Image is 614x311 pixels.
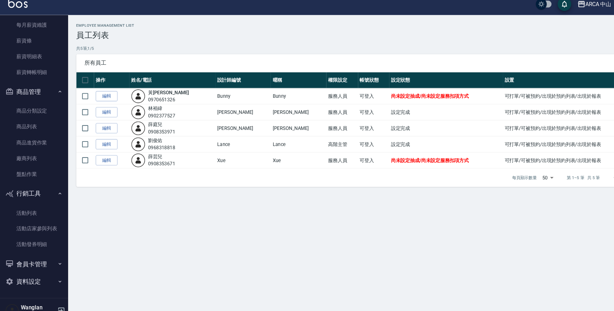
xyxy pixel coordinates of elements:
td: Lance [255,135,308,150]
a: 每月薪資維護 [3,23,62,38]
div: 0902377527 [140,112,165,119]
td: 服務人員 [308,150,337,165]
span: 尚未設定抽成/尚未設定服務扣項方式 [369,95,442,100]
td: 設定完成 [367,105,475,120]
img: Person [5,293,18,306]
a: 薛庭兒 [140,121,153,126]
button: 資料設定 [3,264,62,280]
td: 服務人員 [308,105,337,120]
p: 高階主管 [20,300,52,306]
td: Bunny [255,90,308,105]
th: 權限設定 [308,75,337,90]
img: user-login-man-human-body-mobile-person-512.png [124,151,137,164]
a: 廠商列表 [3,149,62,163]
td: [PERSON_NAME] [203,105,255,120]
th: 姓名/電話 [122,75,203,90]
th: 設定狀態 [367,75,475,90]
a: 盤點作業 [3,163,62,178]
td: 服務人員 [308,120,337,135]
span: 尚未設定抽成/尚未設定服務扣項方式 [369,155,442,160]
td: Xue [203,150,255,165]
td: 可登入 [338,150,367,165]
p: 第 1–5 筆 共 5 筆 [535,171,566,177]
td: 可登入 [338,105,367,120]
td: 高階主管 [308,135,337,150]
td: 可登入 [338,120,367,135]
td: [PERSON_NAME] [255,105,308,120]
th: 帳號狀態 [338,75,367,90]
h5: WangIan [20,293,52,300]
img: user-login-man-human-body-mobile-person-512.png [124,121,137,134]
td: 可打單/可被預約/出現於預約列表/出現於報表 [475,135,607,150]
td: [PERSON_NAME] [255,120,308,135]
img: user-login-man-human-body-mobile-person-512.png [124,105,137,119]
a: 活動店家參與列表 [3,215,62,230]
td: 可打單/可被預約/出現於預約列表/出現於報表 [475,105,607,120]
a: 編輯 [90,138,111,148]
td: 可打單/可被預約/出現於預約列表/出現於報表 [475,150,607,165]
button: 行銷工具 [3,181,62,197]
td: 設定完成 [367,120,475,135]
a: 編輯 [90,107,111,117]
td: 服務人員 [308,90,337,105]
p: 共 5 筆, 1 / 5 [72,49,606,55]
a: 商品分類設定 [3,104,62,119]
a: 商品列表 [3,119,62,133]
a: 黃[PERSON_NAME] [140,91,178,96]
a: 薪資條 [3,38,62,52]
img: Logo [8,6,26,14]
a: 新增 [586,30,606,42]
button: save [526,4,539,17]
span: 所有員工 [80,63,599,69]
a: 編輯 [90,92,111,102]
div: ARCA 中山 [552,6,577,14]
button: 登出 [582,5,606,16]
td: 可登入 [338,135,367,150]
td: 可登入 [338,90,367,105]
a: 薛芸兒 [140,151,153,157]
th: 設計師編號 [203,75,255,90]
p: 每頁顯示數量 [483,171,506,177]
h2: Employee Management List [72,28,127,32]
button: ARCA 中山 [542,4,579,17]
td: 可打單/可被預約/出現於預約列表/出現於報表 [475,120,607,135]
button: 商品管理 [3,85,62,102]
td: Lance [203,135,255,150]
a: 活動列表 [3,200,62,215]
a: 商品進貨作業 [3,134,62,149]
button: 會員卡管理 [3,247,62,264]
div: 0908353671 [140,158,165,164]
div: 50 [509,165,524,183]
h3: 員工列表 [72,35,127,44]
td: Bunny [203,90,255,105]
th: 設置 [475,75,607,90]
div: 0970651326 [140,97,178,104]
td: 可打單/可被預約/出現於預約列表/出現於報表 [475,90,607,105]
td: Xue [255,150,308,165]
td: [PERSON_NAME] [203,120,255,135]
a: 編輯 [90,123,111,133]
a: 劉俊佑 [140,136,153,142]
td: 設定完成 [367,135,475,150]
a: 林裕緯 [140,106,153,111]
img: user-login-man-human-body-mobile-person-512.png [124,90,137,104]
th: 暱稱 [255,75,308,90]
a: 活動發券明細 [3,230,62,244]
a: 薪資轉帳明細 [3,67,62,82]
div: 0908353971 [140,127,165,134]
a: 薪資明細表 [3,52,62,67]
img: user-login-man-human-body-mobile-person-512.png [124,136,137,149]
th: 操作 [89,75,122,90]
a: 編輯 [90,153,111,163]
div: 0968318818 [140,142,165,149]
